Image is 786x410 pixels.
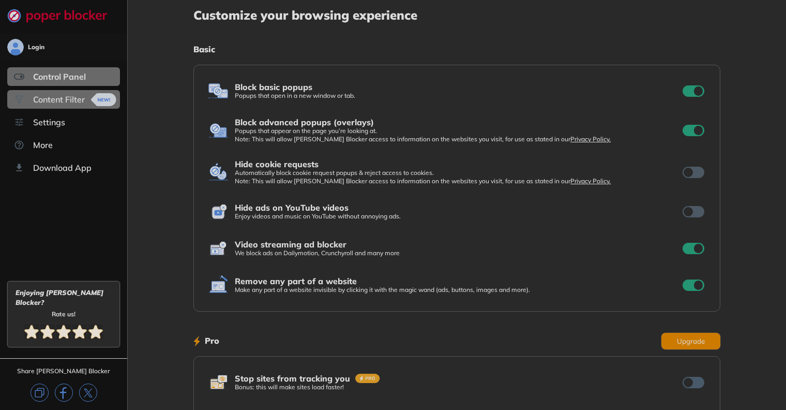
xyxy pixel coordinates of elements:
div: Popups that appear on the page you’re looking at. Note: This will allow [PERSON_NAME] Blocker acc... [235,127,681,143]
img: copy.svg [31,384,49,402]
div: Remove any part of a website [235,276,357,286]
div: Control Panel [33,71,86,82]
h1: Basic [193,42,720,56]
button: Upgrade [661,333,720,349]
div: Automatically block cookie request popups & reject access to cookies. Note: This will allow [PERS... [235,169,681,185]
div: More [33,140,53,150]
img: menuBanner.svg [88,93,113,106]
img: pro-badge.svg [355,374,380,383]
div: Login [28,43,44,51]
img: settings.svg [14,117,24,127]
img: feature icon [208,81,229,101]
div: We block ads on Dailymotion, Crunchyroll and many more [235,249,681,257]
div: Hide cookie requests [235,159,319,169]
img: feature icon [208,120,229,141]
img: download-app.svg [14,163,24,173]
div: Block advanced popups (overlays) [235,118,374,127]
div: Settings [33,117,65,127]
img: feature icon [208,201,229,222]
img: facebook.svg [55,384,73,402]
div: Share [PERSON_NAME] Blocker [17,367,110,375]
div: Block basic popups [235,82,312,92]
img: feature icon [208,238,229,259]
h1: Customize your browsing experience [193,8,720,22]
img: social.svg [14,94,24,105]
img: x.svg [79,384,97,402]
div: Popups that open in a new window or tab. [235,92,681,100]
h1: Pro [205,334,219,347]
img: lighting bolt [193,335,200,347]
a: Privacy Policy. [570,177,611,185]
img: feature icon [208,372,229,393]
div: Video streaming ad blocker [235,240,346,249]
div: Stop sites from tracking you [235,374,350,383]
div: Enjoy videos and music on YouTube without annoying ads. [235,212,681,221]
div: Content Filter [33,94,85,105]
img: about.svg [14,140,24,150]
div: Enjoying [PERSON_NAME] Blocker? [16,288,112,307]
div: Bonus: this will make sites load faster! [235,383,681,391]
img: avatar.svg [7,39,24,55]
a: Privacy Policy. [570,135,611,143]
div: Rate us! [52,312,75,316]
div: Hide ads on YouTube videos [235,203,349,212]
img: feature icon [208,275,229,296]
img: features-selected.svg [14,71,24,82]
div: Download App [33,163,92,173]
img: logo-webpage.svg [7,8,118,23]
div: Make any part of a website invisible by clicking it with the magic wand (ads, buttons, images and... [235,286,681,294]
img: feature icon [208,162,229,183]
